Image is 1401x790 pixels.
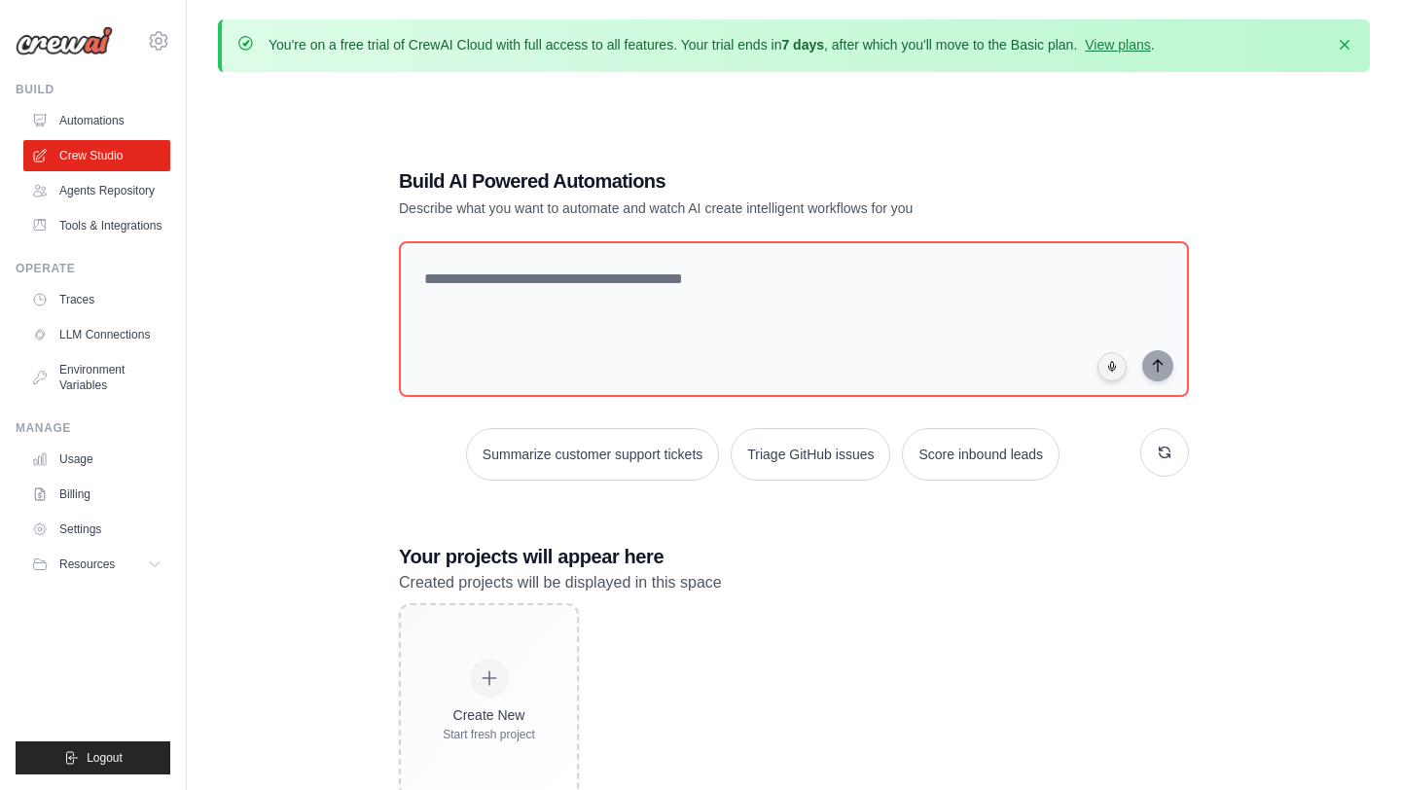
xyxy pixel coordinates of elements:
[269,35,1155,54] p: You're on a free trial of CrewAI Cloud with full access to all features. Your trial ends in , aft...
[16,261,170,276] div: Operate
[902,428,1060,481] button: Score inbound leads
[23,479,170,510] a: Billing
[1097,352,1127,381] button: Click to speak your automation idea
[399,198,1053,218] p: Describe what you want to automate and watch AI create intelligent workflows for you
[23,105,170,136] a: Automations
[399,543,1189,570] h3: Your projects will appear here
[443,705,535,725] div: Create New
[399,167,1053,195] h1: Build AI Powered Automations
[23,444,170,475] a: Usage
[781,37,824,53] strong: 7 days
[23,210,170,241] a: Tools & Integrations
[87,750,123,766] span: Logout
[731,428,890,481] button: Triage GitHub issues
[23,549,170,580] button: Resources
[466,428,719,481] button: Summarize customer support tickets
[23,354,170,401] a: Environment Variables
[1140,428,1189,477] button: Get new suggestions
[23,140,170,171] a: Crew Studio
[23,514,170,545] a: Settings
[16,82,170,97] div: Build
[1085,37,1150,53] a: View plans
[23,175,170,206] a: Agents Repository
[399,570,1189,595] p: Created projects will be displayed in this space
[443,727,535,742] div: Start fresh project
[16,26,113,55] img: Logo
[23,284,170,315] a: Traces
[59,557,115,572] span: Resources
[16,420,170,436] div: Manage
[23,319,170,350] a: LLM Connections
[16,741,170,774] button: Logout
